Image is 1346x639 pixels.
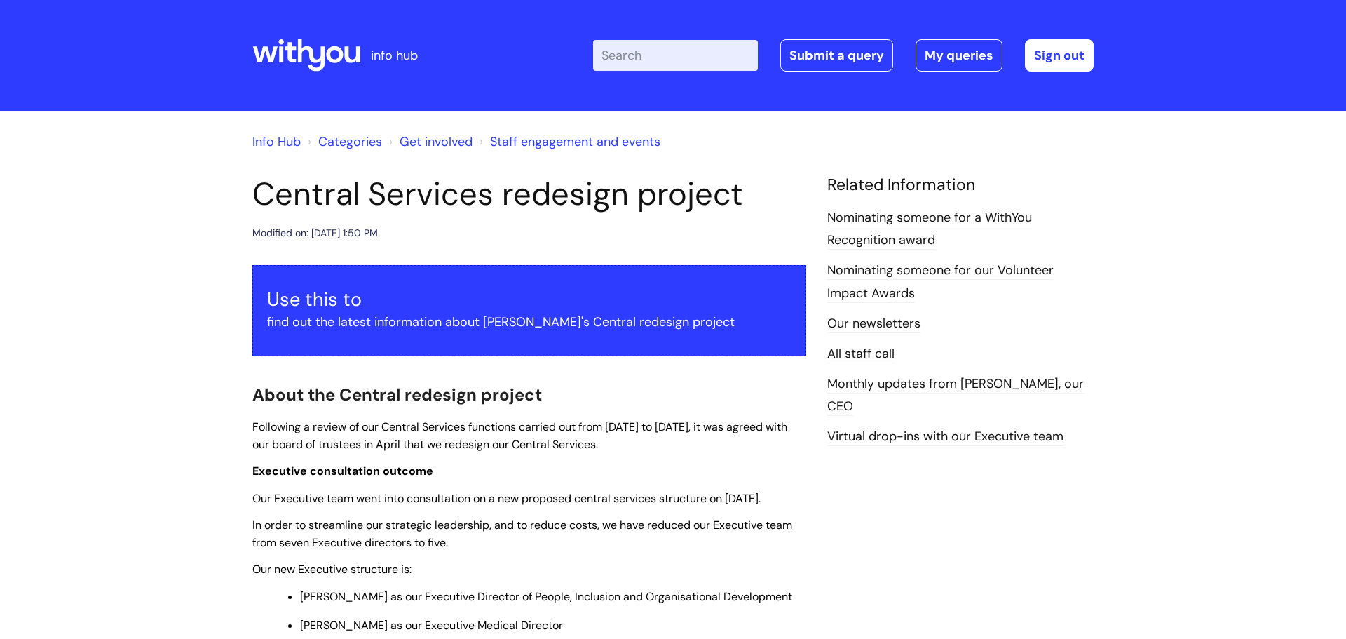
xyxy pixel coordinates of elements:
p: find out the latest information about [PERSON_NAME]'s Central redesign project [267,311,791,333]
li: Get involved [386,130,473,153]
a: My queries [916,39,1002,72]
li: Solution home [304,130,382,153]
span: Executive consultation outcome [252,464,433,478]
span: [PERSON_NAME] as our Executive Medical Director [300,618,563,633]
h1: Central Services redesign project [252,175,806,213]
span: Following a review of our Central Services functions carried out from [DATE] to [DATE], it was ag... [252,419,787,452]
a: Virtual drop-ins with our Executive team [827,428,1063,446]
li: Staff engagement and events [476,130,660,153]
span: In order to streamline our strategic leadership, and to reduce costs, we have reduced our Executi... [252,518,792,550]
a: Staff engagement and events [490,133,660,150]
a: Nominating someone for a WithYou Recognition award [827,209,1032,250]
div: | - [593,39,1094,72]
a: All staff call [827,345,895,363]
a: Monthly updates from [PERSON_NAME], our CEO [827,375,1084,416]
a: Info Hub [252,133,301,150]
a: Sign out [1025,39,1094,72]
input: Search [593,40,758,71]
a: Categories [318,133,382,150]
h4: Related Information [827,175,1094,195]
p: info hub [371,44,418,67]
div: Modified on: [DATE] 1:50 PM [252,224,378,242]
a: Our newsletters [827,315,920,333]
h3: Use this to [267,288,791,311]
a: Submit a query [780,39,893,72]
span: Our new Executive structure is: [252,562,412,577]
span: About the Central redesign project [252,384,542,405]
a: Get involved [400,133,473,150]
a: Nominating someone for our Volunteer Impact Awards [827,262,1054,302]
span: [PERSON_NAME] as our Executive Director of People, Inclusion and Organisational Development [300,589,792,604]
span: Our Executive team went into consultation on a new proposed central services structure on [DATE]. [252,491,761,506]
